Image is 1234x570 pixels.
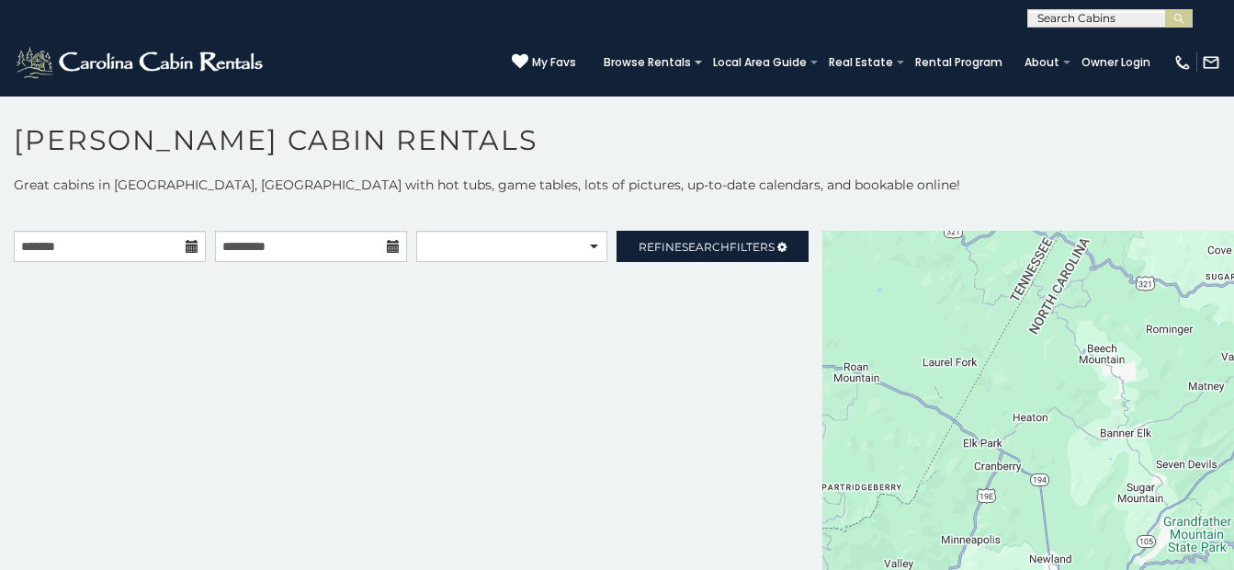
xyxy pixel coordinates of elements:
img: White-1-2.png [14,44,268,81]
a: Rental Program [906,50,1012,75]
a: About [1015,50,1069,75]
span: Refine Filters [639,240,775,254]
a: RefineSearchFilters [617,231,809,262]
span: Search [682,240,730,254]
a: Local Area Guide [704,50,816,75]
a: Owner Login [1072,50,1160,75]
a: Real Estate [820,50,902,75]
a: My Favs [512,53,576,72]
img: phone-regular-white.png [1173,53,1192,72]
span: My Favs [532,54,576,71]
img: mail-regular-white.png [1202,53,1220,72]
a: Browse Rentals [594,50,700,75]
